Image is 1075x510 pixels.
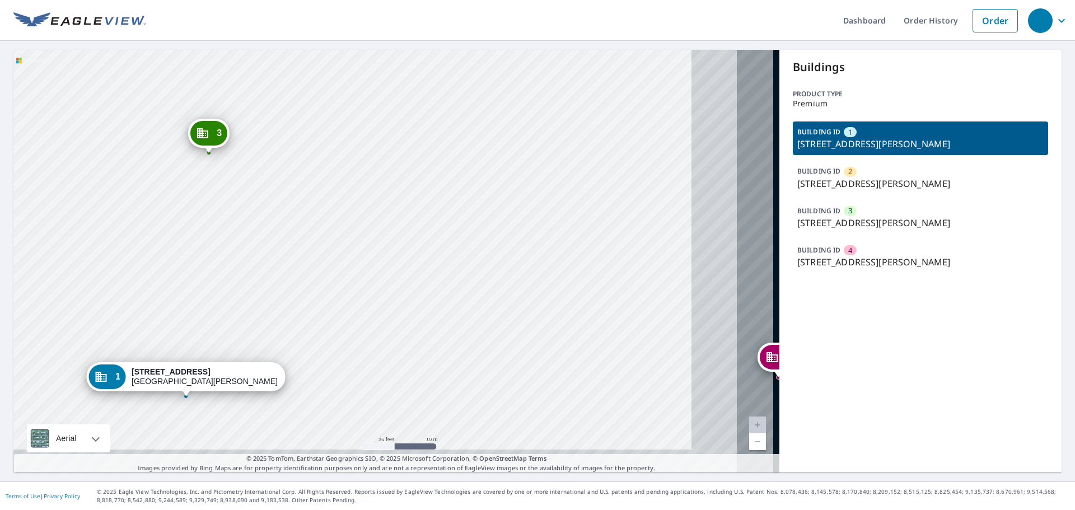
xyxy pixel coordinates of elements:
[188,119,230,153] div: Dropped pin, building 3, Commercial property, 5121 E Portofino Landings Blvd Fort Pierce, FL 34947
[13,454,779,472] p: Images provided by Bing Maps are for property identification purposes only and are not a represen...
[797,216,1044,230] p: [STREET_ADDRESS][PERSON_NAME]
[53,424,80,452] div: Aerial
[44,492,80,500] a: Privacy Policy
[973,9,1018,32] a: Order
[97,488,1069,504] p: © 2025 Eagle View Technologies, Inc. and Pictometry International Corp. All Rights Reserved. Repo...
[793,89,1048,99] p: Product type
[797,177,1044,190] p: [STREET_ADDRESS][PERSON_NAME]
[115,372,120,381] span: 1
[797,245,840,255] p: BUILDING ID
[27,424,110,452] div: Aerial
[6,493,80,499] p: |
[848,245,852,256] span: 4
[749,417,766,433] a: Current Level 20, Zoom In Disabled
[793,99,1048,108] p: Premium
[749,433,766,450] a: Current Level 20, Zoom Out
[848,127,852,138] span: 1
[132,367,211,376] strong: [STREET_ADDRESS]
[479,454,526,462] a: OpenStreetMap
[132,367,278,386] div: [GEOGRAPHIC_DATA][PERSON_NAME]
[797,166,840,176] p: BUILDING ID
[529,454,547,462] a: Terms
[797,255,1044,269] p: [STREET_ADDRESS][PERSON_NAME]
[797,206,840,216] p: BUILDING ID
[793,59,1048,76] p: Buildings
[6,492,40,500] a: Terms of Use
[217,129,222,137] span: 3
[87,362,286,397] div: Dropped pin, building 1, Commercial property, 4900 E Portofino Landings Blvd Fort Pierce, FL 34947
[246,454,547,464] span: © 2025 TomTom, Earthstar Geographics SIO, © 2025 Microsoft Corporation, ©
[797,137,1044,151] p: [STREET_ADDRESS][PERSON_NAME]
[848,205,852,216] span: 3
[13,12,146,29] img: EV Logo
[797,127,840,137] p: BUILDING ID
[758,343,799,377] div: Dropped pin, building 4, Commercial property, 4950 E Portofino Landings Blvd Fort Pierce, FL 34947
[848,166,852,177] span: 2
